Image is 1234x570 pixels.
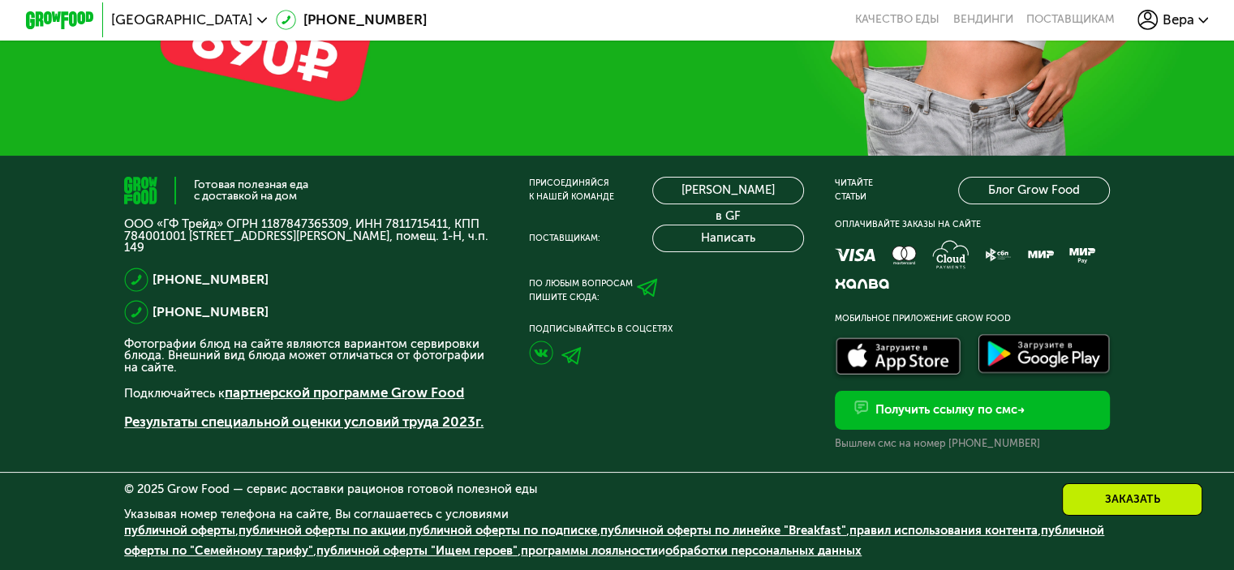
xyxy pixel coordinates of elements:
div: Указывая номер телефона на сайте, Вы соглашаетесь с условиями [124,508,1110,570]
a: публичной оферты по акции [239,523,406,538]
a: [PHONE_NUMBER] [153,302,269,322]
div: © 2025 Grow Food — сервис доставки рационов готовой полезной еды [124,483,1110,495]
div: Получить ссылку по смс [875,401,1025,418]
div: Присоединяйся к нашей команде [529,177,614,204]
a: Результаты специальной оценки условий труда 2023г. [124,414,484,430]
span: , , , , , , , и [124,523,1104,558]
a: партнерской программе Grow Food [225,384,464,401]
span: [GEOGRAPHIC_DATA] [111,13,252,27]
a: Вендинги [952,13,1013,27]
div: Мобильное приложение Grow Food [835,312,1110,326]
div: Подписывайтесь в соцсетях [529,323,804,336]
div: По любым вопросам пишите сюда: [529,277,633,305]
span: Вера [1162,13,1193,27]
div: Оплачивайте заказы на сайте [835,218,1110,232]
p: Подключайтесь к [124,383,498,403]
div: Поставщикам: [529,232,600,246]
img: Доступно в Google Play [974,331,1114,380]
div: Заказать [1062,483,1202,516]
button: Написать [652,225,803,252]
div: Готовая полезная еда с доставкой на дом [194,179,308,201]
a: публичной оферты по подписке [409,523,597,538]
button: Получить ссылку по смс [835,391,1110,430]
a: публичной оферты "Ищем героев" [316,543,518,558]
a: [PERSON_NAME] в GF [652,177,803,204]
a: программы лояльности [521,543,658,558]
a: публичной оферты по линейке "Breakfast" [600,523,846,538]
a: Качество еды [855,13,939,27]
div: Читайте статьи [835,177,873,204]
a: публичной оферты [124,523,235,538]
div: Вышлем смс на номер [PHONE_NUMBER] [835,437,1110,451]
p: Фотографии блюд на сайте являются вариантом сервировки блюда. Внешний вид блюда может отличаться ... [124,338,498,374]
p: ООО «ГФ Трейд» ОГРН 1187847365309, ИНН 7811715411, КПП 784001001 [STREET_ADDRESS][PERSON_NAME], п... [124,218,498,254]
div: поставщикам [1026,13,1115,27]
a: Блог Grow Food [958,177,1109,204]
a: правил использования контента [849,523,1038,538]
a: [PHONE_NUMBER] [153,269,269,289]
a: обработки персональных данных [665,543,862,558]
a: [PHONE_NUMBER] [276,10,427,30]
